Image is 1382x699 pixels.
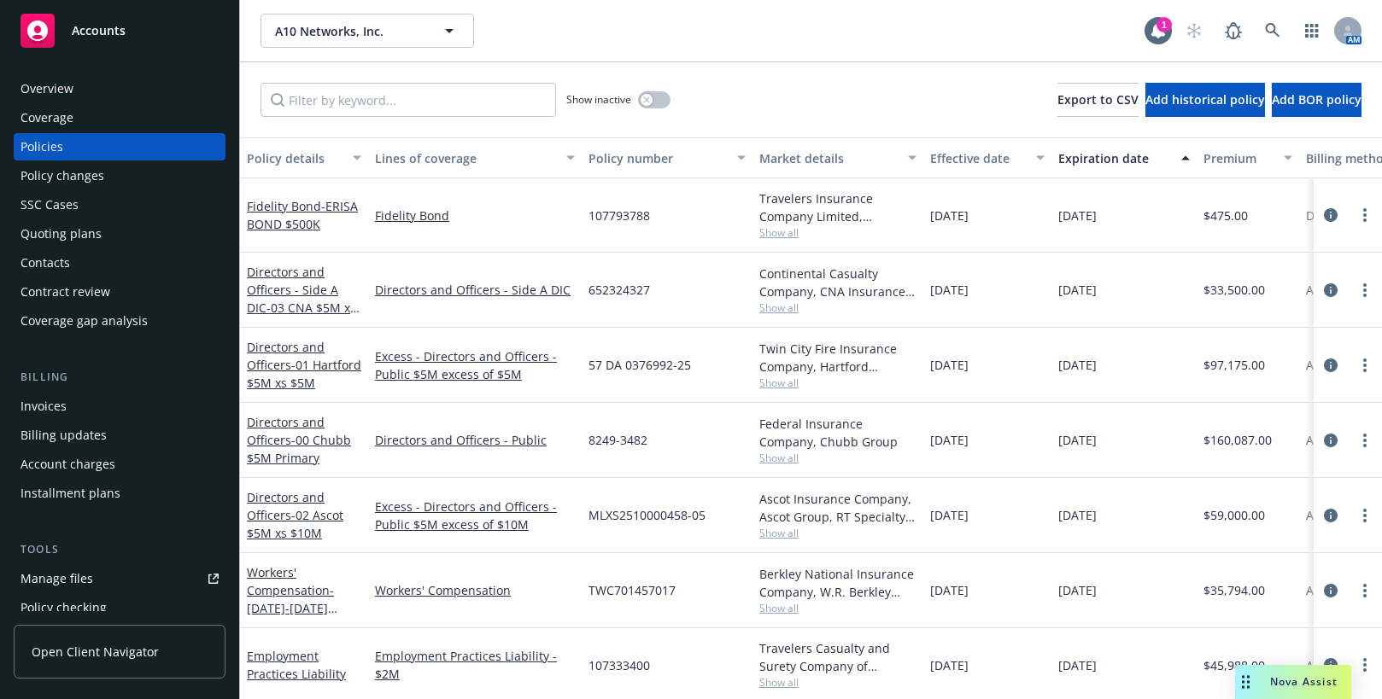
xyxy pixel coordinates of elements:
[759,601,916,615] span: Show all
[589,207,650,224] span: 107793788
[14,191,225,218] a: SSC Cases
[930,431,969,449] span: [DATE]
[20,133,63,160] div: Policies
[752,137,923,178] button: Market details
[375,347,575,383] a: Excess - Directors and Officers - Public $5M excess of $5M
[14,451,225,478] a: Account charges
[20,451,115,478] div: Account charges
[247,339,361,391] a: Directors and Officers
[32,643,159,661] span: Open Client Navigator
[14,104,225,131] a: Coverage
[247,264,356,334] a: Directors and Officers - Side A DIC
[247,648,346,682] a: Employment Practices Liability
[1145,91,1265,108] span: Add historical policy
[1321,280,1341,300] a: circleInformation
[566,92,631,107] span: Show inactive
[930,207,969,224] span: [DATE]
[72,24,126,38] span: Accounts
[14,220,225,248] a: Quoting plans
[368,137,582,178] button: Lines of coverage
[759,565,916,601] div: Berkley National Insurance Company, W.R. Berkley Corporation
[589,281,650,299] span: 652324327
[240,137,368,178] button: Policy details
[1058,581,1097,599] span: [DATE]
[1355,280,1375,300] a: more
[1321,505,1341,526] a: circleInformation
[1355,505,1375,526] a: more
[14,133,225,160] a: Policies
[375,431,575,449] a: Directors and Officers - Public
[759,639,916,675] div: Travelers Casualty and Surety Company of America, Travelers Insurance
[1203,506,1265,524] span: $59,000.00
[1355,355,1375,376] a: more
[14,369,225,386] div: Billing
[582,137,752,178] button: Policy number
[247,507,343,541] span: - 02 Ascot $5M xs $10M
[1203,281,1265,299] span: $33,500.00
[589,431,647,449] span: 8249-3482
[1157,17,1172,32] div: 1
[375,647,575,683] a: Employment Practices Liability - $2M
[375,281,575,299] a: Directors and Officers - Side A DIC
[1321,430,1341,451] a: circleInformation
[1272,83,1362,117] button: Add BOR policy
[14,541,225,558] div: Tools
[20,565,93,592] div: Manage files
[375,207,575,224] a: Fidelity Bond
[20,249,70,277] div: Contacts
[1058,506,1097,524] span: [DATE]
[247,198,358,232] a: Fidelity Bond
[1203,581,1265,599] span: $35,794.00
[1256,14,1290,48] a: Search
[1355,205,1375,225] a: more
[1177,14,1211,48] a: Start snowing
[759,490,916,526] div: Ascot Insurance Company, Ascot Group, RT Specialty Insurance Services, LLC (RSG Specialty, LLC)
[247,432,351,466] span: - 00 Chubb $5M Primary
[14,393,225,420] a: Invoices
[14,249,225,277] a: Contacts
[1235,665,1256,699] div: Drag to move
[930,356,969,374] span: [DATE]
[1203,356,1265,374] span: $97,175.00
[759,149,898,167] div: Market details
[1058,149,1171,167] div: Expiration date
[759,415,916,451] div: Federal Insurance Company, Chubb Group
[14,594,225,621] a: Policy checking
[247,149,343,167] div: Policy details
[759,340,916,376] div: Twin City Fire Insurance Company, Hartford Insurance Group
[1058,281,1097,299] span: [DATE]
[1058,431,1097,449] span: [DATE]
[375,149,556,167] div: Lines of coverage
[20,162,104,189] div: Policy changes
[923,137,1051,178] button: Effective date
[14,162,225,189] a: Policy changes
[1197,137,1299,178] button: Premium
[759,675,916,690] span: Show all
[1321,580,1341,601] a: circleInformation
[1321,655,1341,675] a: circleInformation
[589,356,691,374] span: 57 DA 0376992-25
[930,506,969,524] span: [DATE]
[1216,14,1250,48] a: Report a Bug
[20,480,120,507] div: Installment plans
[589,581,676,599] span: TWC701457017
[14,480,225,507] a: Installment plans
[247,489,343,541] a: Directors and Officers
[759,189,916,225] div: Travelers Insurance Company Limited, Travelers Insurance
[1203,207,1248,224] span: $475.00
[20,422,107,449] div: Billing updates
[14,307,225,335] a: Coverage gap analysis
[1355,580,1375,601] a: more
[1058,656,1097,674] span: [DATE]
[20,278,110,306] div: Contract review
[1321,355,1341,376] a: circleInformation
[930,581,969,599] span: [DATE]
[1057,91,1139,108] span: Export to CSV
[1355,655,1375,675] a: more
[1051,137,1197,178] button: Expiration date
[1270,674,1338,689] span: Nova Assist
[1057,83,1139,117] button: Export to CSV
[589,506,706,524] span: MLXS2510000458-05
[589,656,650,674] span: 107333400
[247,357,361,391] span: - 01 Hartford $5M xs $5M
